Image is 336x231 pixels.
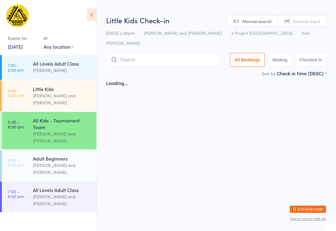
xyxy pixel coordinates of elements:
h2: Little Kids Check-in [106,15,327,25]
div: [PERSON_NAME] [33,67,91,74]
div: Check in time (DESC) [277,70,327,76]
span: 4 Project [GEOGRAPHIC_DATA] [231,30,292,36]
div: Any location [44,43,73,50]
span: [DATE] 4:00pm [106,30,135,36]
button: how to secure with pin [290,217,326,221]
div: All Levels Adult Class [33,187,91,193]
div: All Kids - Tournament Team [33,117,91,130]
a: 1:00 -2:00 pmAll Levels Adult Class[PERSON_NAME] [2,55,96,80]
time: 4:00 - 5:00 pm [8,88,24,98]
button: Checked in [295,53,327,67]
a: 5:00 -6:00 pmAll Kids - Tournament Team[PERSON_NAME] and [PERSON_NAME] [2,112,96,149]
button: Exit kiosk mode [290,206,326,213]
span: [PERSON_NAME] and [PERSON_NAME] [144,30,222,36]
div: [PERSON_NAME] and [PERSON_NAME] [33,193,91,207]
time: 1:00 - 2:00 pm [8,63,24,72]
span: Manual search [242,18,272,24]
label: Sort by [262,70,276,76]
button: All Bookings [230,53,265,67]
div: Adult Beginners [33,155,91,162]
time: 6:00 - 8:00 pm [8,158,24,167]
span: Scanner input [293,18,320,24]
img: Gracie Humaita Noosa [6,5,29,27]
a: 6:00 -8:00 pmAdult Beginners[PERSON_NAME] and [PERSON_NAME] [2,150,96,181]
div: [PERSON_NAME] and [PERSON_NAME] [33,162,91,176]
div: At [44,33,73,43]
div: [PERSON_NAME] and [PERSON_NAME] [33,130,91,144]
div: Events for [8,33,37,43]
a: 4:00 -5:00 pmLittle Kids[PERSON_NAME] and [PERSON_NAME] [2,80,96,111]
time: 5:00 - 6:00 pm [8,119,24,129]
div: Loading... [106,80,128,86]
a: [DATE] [8,43,23,50]
button: Waiting [268,53,292,67]
time: 7:00 - 8:00 pm [8,189,24,199]
div: All Levels Adult Class [33,60,91,67]
input: Search [106,53,220,67]
div: Little Kids [33,86,91,92]
a: 7:00 -8:00 pmAll Levels Adult Class[PERSON_NAME] and [PERSON_NAME] [2,181,96,212]
div: [PERSON_NAME] and [PERSON_NAME] [33,92,91,106]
